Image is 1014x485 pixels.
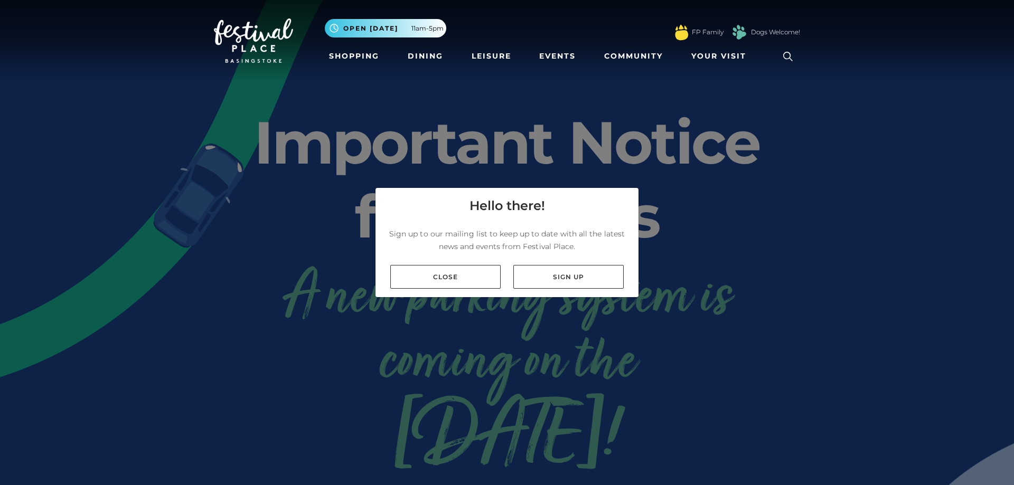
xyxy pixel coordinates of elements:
[325,19,446,37] button: Open [DATE] 11am-5pm
[691,51,746,62] span: Your Visit
[687,46,756,66] a: Your Visit
[390,265,501,289] a: Close
[600,46,667,66] a: Community
[535,46,580,66] a: Events
[411,24,444,33] span: 11am-5pm
[343,24,398,33] span: Open [DATE]
[214,18,293,63] img: Festival Place Logo
[751,27,800,37] a: Dogs Welcome!
[513,265,624,289] a: Sign up
[470,196,545,215] h4: Hello there!
[384,227,630,253] p: Sign up to our mailing list to keep up to date with all the latest news and events from Festival ...
[692,27,724,37] a: FP Family
[403,46,447,66] a: Dining
[325,46,383,66] a: Shopping
[467,46,515,66] a: Leisure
